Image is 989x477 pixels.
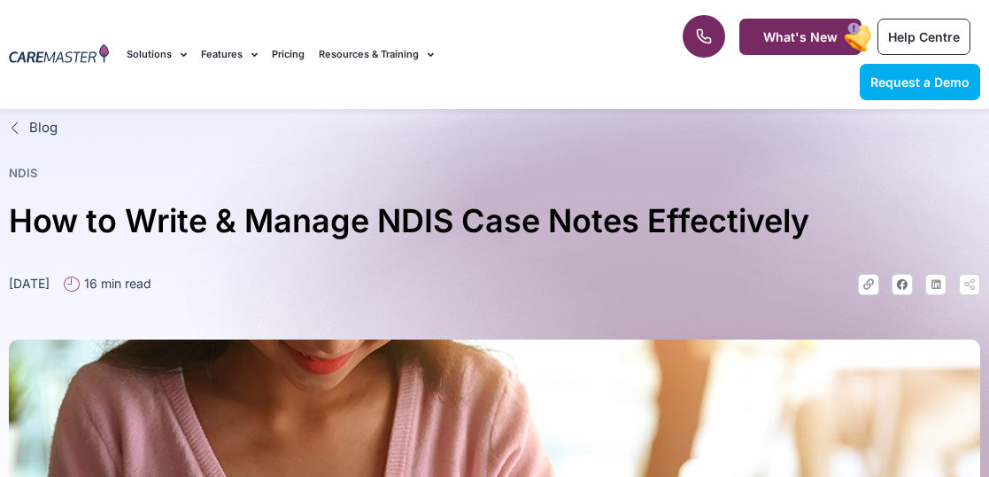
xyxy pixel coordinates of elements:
[9,195,980,247] h1: How to Write & Manage NDIS Case Notes Effectively
[870,74,970,90] span: Request a Demo
[763,29,838,44] span: What's New
[127,25,187,84] a: Solutions
[80,274,151,293] span: 16 min read
[888,29,960,44] span: Help Centre
[9,118,980,138] a: Blog
[25,118,58,138] span: Blog
[201,25,258,84] a: Features
[319,25,434,84] a: Resources & Training
[877,19,970,55] a: Help Centre
[860,64,980,100] a: Request a Demo
[272,25,305,84] a: Pricing
[127,25,630,84] nav: Menu
[9,276,50,291] time: [DATE]
[9,43,109,66] img: CareMaster Logo
[9,166,38,180] a: NDIS
[739,19,862,55] a: What's New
